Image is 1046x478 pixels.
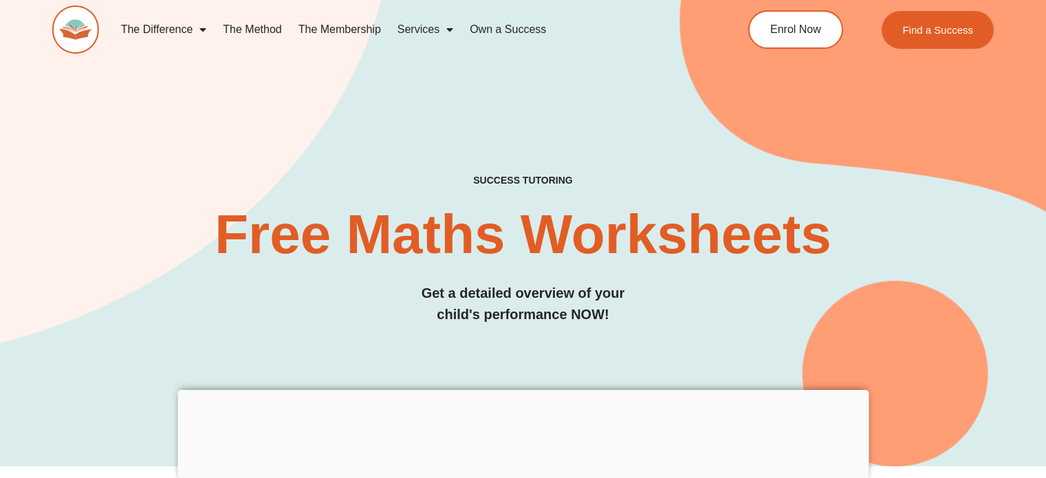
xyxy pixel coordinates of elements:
[215,14,290,45] a: The Method
[113,14,695,45] nav: Menu
[389,14,461,45] a: Services
[177,390,869,475] iframe: Advertisement
[113,14,215,45] a: The Difference
[770,24,821,35] span: Enrol Now
[902,25,973,35] span: Find a Success
[52,207,994,262] h2: Free Maths Worksheets​
[52,283,994,325] h3: Get a detailed overview of your child's performance NOW!
[52,175,994,186] h4: SUCCESS TUTORING​
[748,10,843,49] a: Enrol Now
[882,11,994,49] a: Find a Success
[290,14,389,45] a: The Membership
[461,14,554,45] a: Own a Success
